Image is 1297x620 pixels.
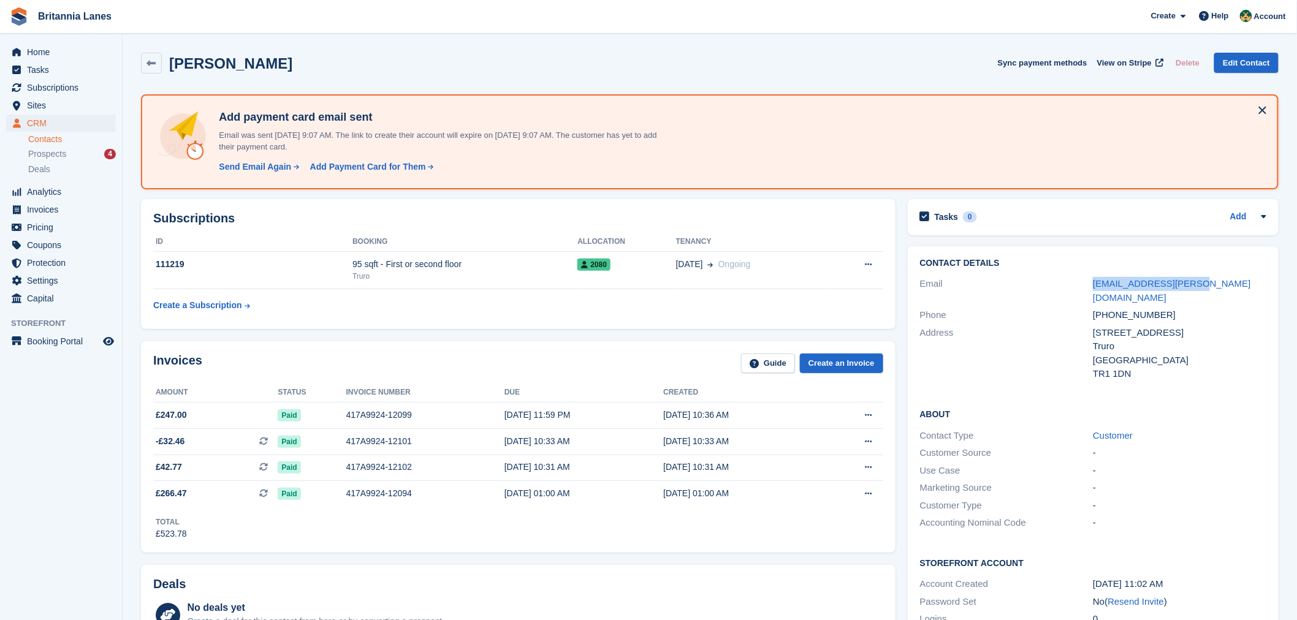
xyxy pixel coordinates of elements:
div: £523.78 [156,527,187,540]
div: [GEOGRAPHIC_DATA] [1093,353,1266,368]
a: menu [6,201,116,218]
button: Sync payment methods [998,53,1087,73]
h2: Storefront Account [920,556,1266,569]
div: [DATE] 01:00 AM [663,487,821,500]
a: menu [6,115,116,132]
a: menu [6,254,116,271]
span: Create [1151,10,1176,22]
div: Phone [920,308,1094,322]
a: Preview store [101,334,116,349]
div: No [1093,595,1266,609]
div: Password Set [920,595,1094,609]
span: [DATE] [676,258,703,271]
a: menu [6,236,116,254]
div: 4 [104,149,116,159]
div: TR1 1DN [1093,367,1266,381]
h2: Contact Details [920,259,1266,268]
span: Pricing [27,219,101,236]
span: Coupons [27,236,101,254]
div: Truro [1093,339,1266,353]
th: ID [153,232,352,252]
span: Analytics [27,183,101,200]
a: Britannia Lanes [33,6,116,26]
p: Email was sent [DATE] 9:07 AM. The link to create their account will expire on [DATE] 9:07 AM. Th... [214,129,674,153]
div: [DATE] 01:00 AM [504,487,663,500]
span: Help [1212,10,1229,22]
span: Home [27,43,101,61]
span: £247.00 [156,409,187,422]
img: add-payment-card-4dbda4983b697a7845d177d07a5d71e8a16f1ec00487972de202a45f1e8132f5.svg [157,110,209,162]
a: menu [6,333,116,350]
a: menu [6,97,116,114]
div: - [1093,481,1266,495]
span: Tasks [27,61,101,78]
th: Tenancy [676,232,831,252]
div: [DATE] 10:31 AM [663,461,821,474]
span: Ongoing [718,259,751,269]
div: [PHONE_NUMBER] [1093,308,1266,322]
span: Booking Portal [27,333,101,350]
div: Total [156,516,187,527]
div: - [1093,516,1266,530]
span: £42.77 [156,461,182,474]
a: Contacts [28,134,116,145]
th: Due [504,383,663,403]
span: Paid [278,409,300,422]
div: Contact Type [920,429,1094,443]
h2: [PERSON_NAME] [169,55,292,72]
span: View on Stripe [1097,57,1152,69]
div: Email [920,277,1094,304]
h2: Tasks [935,211,959,222]
span: Subscriptions [27,79,101,96]
button: Delete [1171,53,1204,73]
div: Customer Source [920,446,1094,460]
a: Add [1230,210,1247,224]
img: stora-icon-8386f47178a22dfd0bd8f6a31ec36ba5ce8667c1dd55bd0f319d3a0aa187defe.svg [10,7,28,26]
span: 2080 [577,259,610,271]
div: [STREET_ADDRESS] [1093,326,1266,340]
th: Status [278,383,346,403]
span: Invoices [27,201,101,218]
a: View on Stripe [1092,53,1166,73]
a: menu [6,272,116,289]
div: 417A9924-12094 [346,487,504,500]
div: Add Payment Card for Them [310,161,426,173]
div: - [1093,446,1266,460]
a: menu [6,79,116,96]
a: Create an Invoice [800,353,883,374]
a: menu [6,183,116,200]
div: No deals yet [188,600,444,615]
th: Allocation [577,232,675,252]
span: ( ) [1105,596,1168,607]
span: Account [1254,10,1286,23]
span: Paid [278,436,300,448]
a: Create a Subscription [153,294,250,317]
div: Marketing Source [920,481,1094,495]
a: menu [6,61,116,78]
span: Paid [278,461,300,474]
div: Send Email Again [219,161,291,173]
a: menu [6,290,116,307]
div: [DATE] 10:31 AM [504,461,663,474]
a: Prospects 4 [28,148,116,161]
div: Account Created [920,577,1094,591]
div: Accounting Nominal Code [920,516,1094,530]
span: Paid [278,488,300,500]
a: Customer [1093,430,1133,440]
div: Customer Type [920,499,1094,513]
div: - [1093,464,1266,478]
th: Created [663,383,821,403]
th: Amount [153,383,278,403]
th: Booking [352,232,577,252]
div: Create a Subscription [153,299,242,312]
span: Prospects [28,148,66,160]
span: £266.47 [156,487,187,500]
h2: About [920,407,1266,420]
div: Truro [352,271,577,282]
a: menu [6,219,116,236]
a: Guide [741,353,795,374]
a: menu [6,43,116,61]
img: Nathan Kellow [1240,10,1252,22]
span: Storefront [11,317,122,330]
div: [DATE] 11:02 AM [1093,577,1266,591]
